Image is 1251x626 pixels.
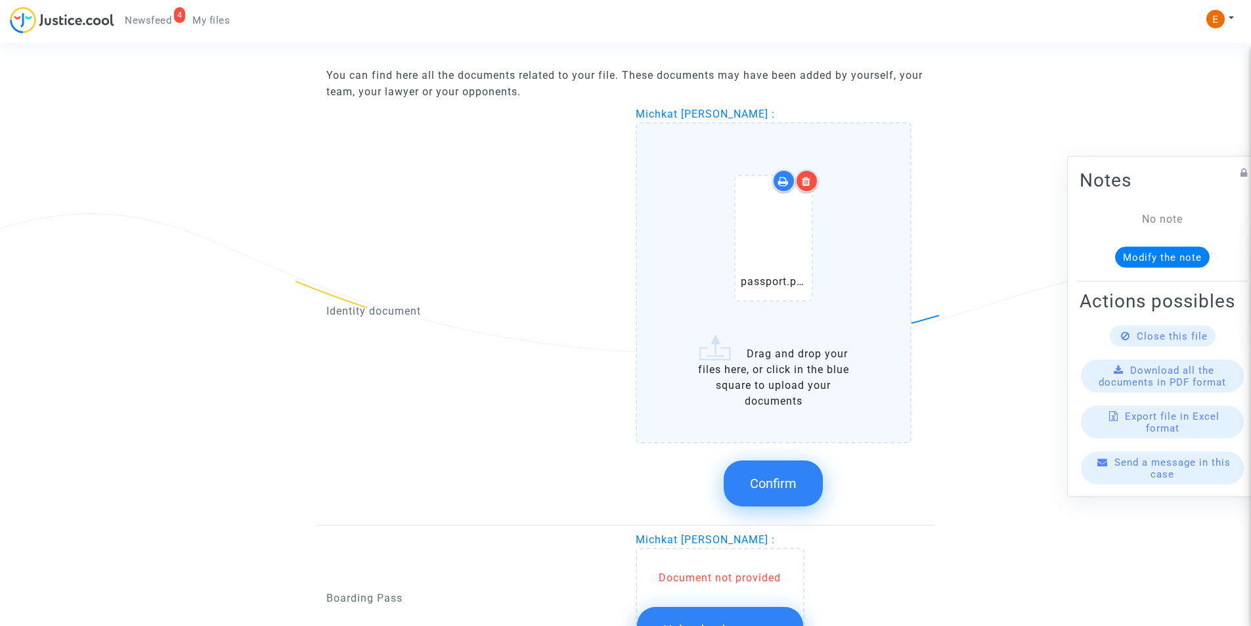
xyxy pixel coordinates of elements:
span: Send a message in this case [1114,456,1231,480]
button: Confirm [724,460,823,506]
span: Download all the documents in PDF format [1099,364,1226,388]
a: My files [182,11,240,30]
span: Confirm [750,476,797,491]
div: 4 [174,7,186,23]
span: Export file in Excel format [1125,410,1219,434]
p: Identity document [326,303,616,319]
span: Michkat [PERSON_NAME] : [636,533,775,546]
span: Close this file [1137,330,1208,342]
span: My files [192,14,230,26]
div: Document not provided [637,570,803,586]
img: ACg8ocIeiFvHKe4dA5oeRFd_CiCnuxWUEc1A2wYhRJE3TTWt=s96-c [1206,10,1225,28]
span: Newsfeed [125,14,171,26]
span: Michkat [PERSON_NAME] : [636,108,775,120]
p: Boarding Pass [326,590,616,606]
button: Modify the note [1115,246,1210,267]
h2: Actions possibles [1080,289,1245,312]
h2: Notes [1080,168,1245,191]
div: No note [1099,211,1225,227]
img: jc-logo.svg [10,7,114,34]
span: You can find here all the documents related to your file. These documents may have been added by ... [326,69,923,98]
a: 4Newsfeed [114,11,182,30]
